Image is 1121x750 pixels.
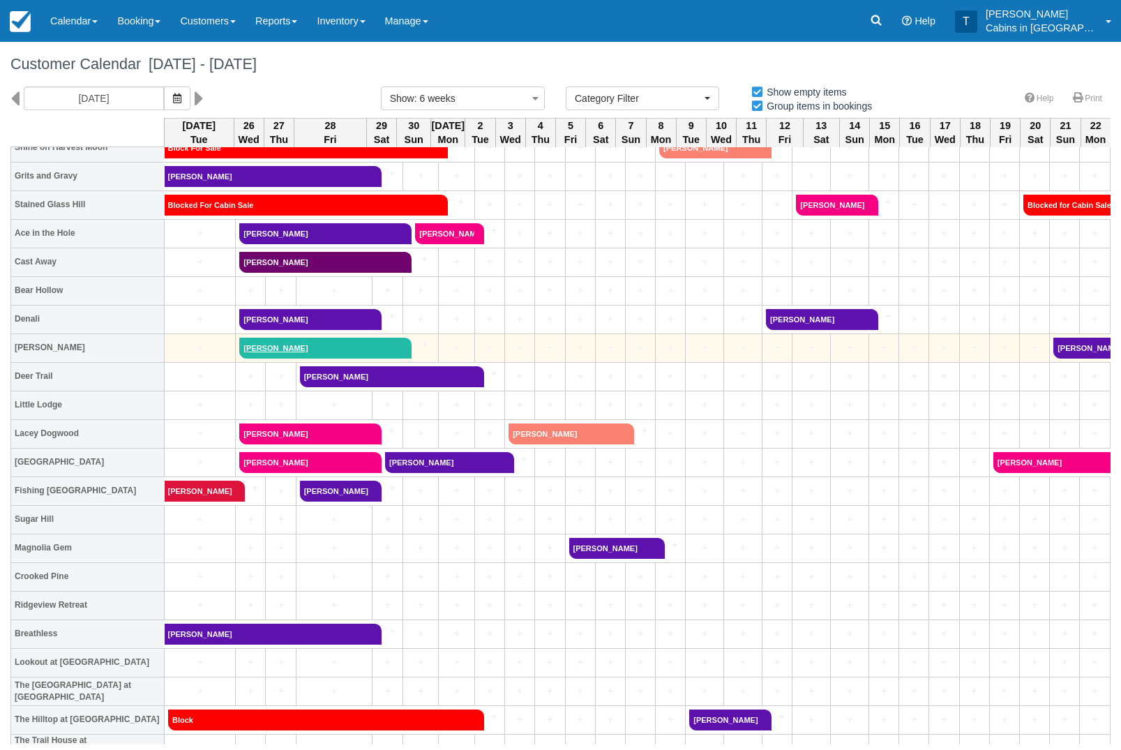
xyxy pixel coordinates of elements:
[689,283,720,298] a: +
[569,226,592,241] a: +
[1083,255,1106,269] a: +
[239,283,262,298] a: +
[993,140,1016,155] a: +
[165,481,236,502] a: [PERSON_NAME]
[168,283,232,298] a: +
[796,426,827,441] a: +
[728,169,758,183] a: +
[834,340,865,355] a: +
[402,252,435,267] a: +
[689,169,720,183] a: +
[474,223,501,238] a: +
[415,223,474,244] a: [PERSON_NAME]
[963,455,986,470] a: +
[993,312,1016,327] a: +
[933,369,955,384] a: +
[1053,369,1076,384] a: +
[414,93,456,104] span: : 6 weeks
[442,255,471,269] a: +
[442,283,471,298] a: +
[1023,398,1046,412] a: +
[539,283,561,298] a: +
[479,340,501,355] a: +
[376,398,398,412] a: +
[933,283,955,298] a: +
[659,169,682,183] a: +
[963,426,986,441] a: +
[1023,426,1046,441] a: +
[300,366,475,387] a: [PERSON_NAME]
[903,197,925,212] a: +
[539,455,561,470] a: +
[766,283,788,298] a: +
[903,255,925,269] a: +
[993,340,1016,355] a: +
[796,398,827,412] a: +
[1083,169,1106,183] a: +
[834,140,865,155] a: +
[873,169,895,183] a: +
[766,197,788,212] a: +
[569,369,592,384] a: +
[766,369,788,384] a: +
[903,369,925,384] a: +
[599,169,622,183] a: +
[629,197,652,212] a: +
[10,11,31,32] img: checkfront-main-nav-mini-logo.png
[236,481,262,495] a: +
[407,398,435,412] a: +
[599,398,622,412] a: +
[569,197,592,212] a: +
[539,226,561,241] a: +
[239,423,373,444] a: [PERSON_NAME]
[963,197,986,212] a: +
[539,398,561,412] a: +
[629,140,652,155] a: +
[834,455,865,470] a: +
[168,340,232,355] a: +
[933,455,955,470] a: +
[442,312,471,327] a: +
[300,283,369,298] a: +
[569,483,592,498] a: +
[442,340,471,355] a: +
[933,426,955,441] a: +
[659,283,682,298] a: +
[1053,398,1076,412] a: +
[1023,226,1046,241] a: +
[569,140,592,155] a: +
[566,87,719,110] button: Category Filter
[629,398,652,412] a: +
[509,483,531,498] a: +
[479,398,501,412] a: +
[479,140,501,155] a: +
[539,255,561,269] a: +
[539,140,561,155] a: +
[873,455,895,470] a: +
[1083,140,1106,155] a: +
[599,255,622,269] a: +
[689,398,720,412] a: +
[385,452,505,473] a: [PERSON_NAME]
[442,398,471,412] a: +
[1053,226,1076,241] a: +
[1053,426,1076,441] a: +
[1023,140,1046,155] a: +
[239,452,373,473] a: [PERSON_NAME]
[796,455,827,470] a: +
[165,195,439,216] a: Blocked For Cabin Sale
[390,93,414,104] span: Show
[834,426,865,441] a: +
[599,197,622,212] a: +
[569,340,592,355] a: +
[728,340,758,355] a: +
[373,166,399,181] a: +
[1016,89,1062,109] a: Help
[834,226,865,241] a: +
[963,226,986,241] a: +
[933,140,955,155] a: +
[168,369,232,384] a: +
[869,195,896,209] a: +
[1053,283,1076,298] a: +
[933,398,955,412] a: +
